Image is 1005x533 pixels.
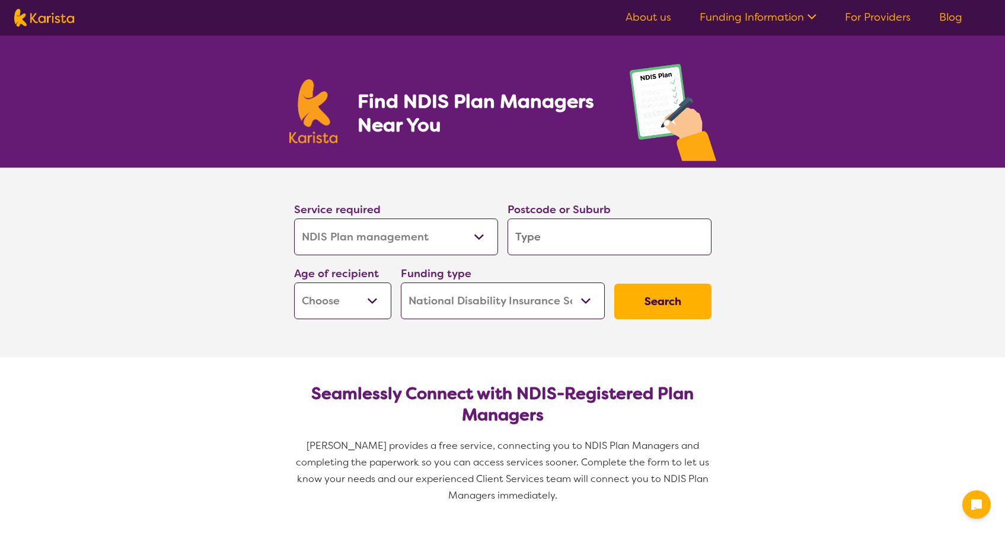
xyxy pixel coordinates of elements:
[939,10,962,24] a: Blog
[296,439,712,502] span: [PERSON_NAME] provides a free service, connecting you to NDIS Plan Managers and completing the pa...
[294,266,379,281] label: Age of recipient
[508,219,712,255] input: Type
[508,203,611,217] label: Postcode or Suburb
[626,10,671,24] a: About us
[14,9,74,27] img: Karista logo
[700,10,816,24] a: Funding Information
[294,203,381,217] label: Service required
[289,79,338,143] img: Karista logo
[358,89,605,137] h1: Find NDIS Plan Managers Near You
[401,266,471,281] label: Funding type
[614,284,712,319] button: Search
[845,10,911,24] a: For Providers
[304,383,702,426] h2: Seamlessly Connect with NDIS-Registered Plan Managers
[630,64,716,168] img: plan-management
